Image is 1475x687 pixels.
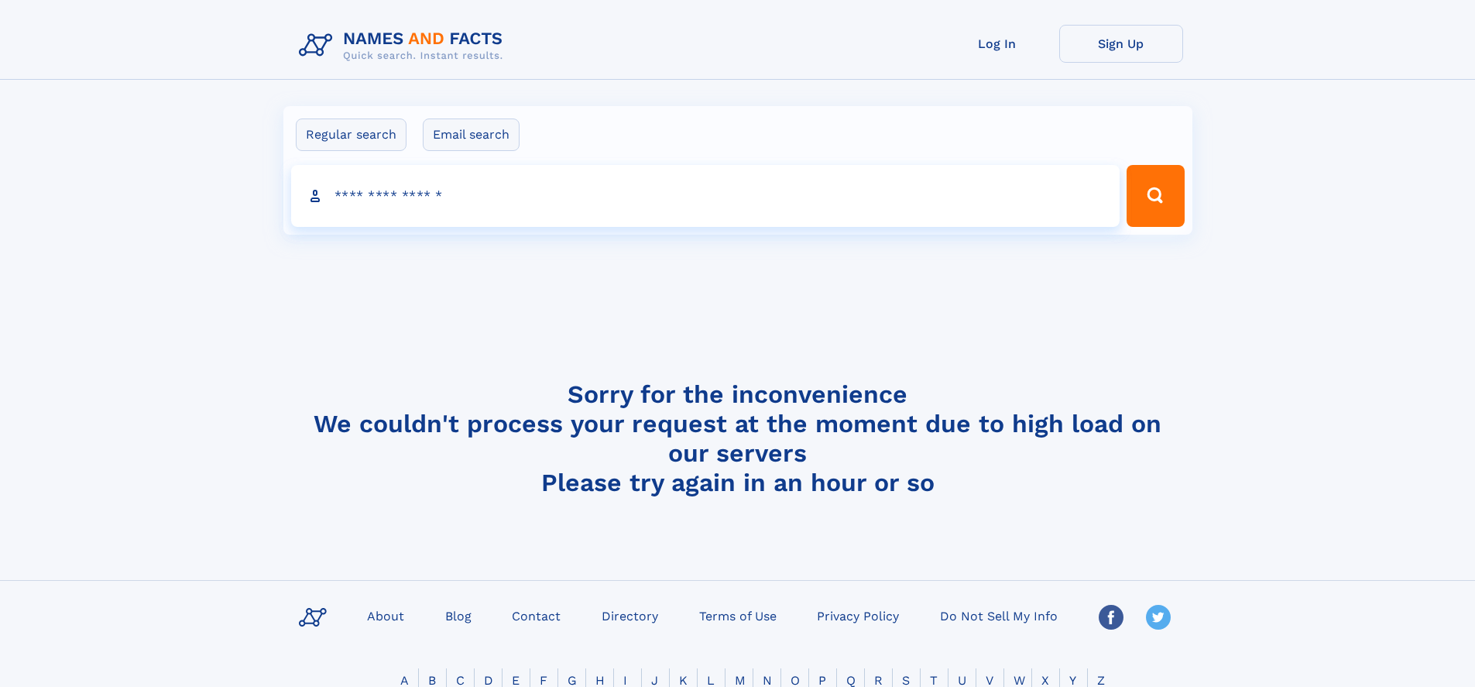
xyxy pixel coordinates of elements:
a: Sign Up [1059,25,1183,63]
a: Contact [506,604,567,627]
label: Regular search [296,119,406,151]
a: Directory [595,604,664,627]
img: Twitter [1146,605,1171,630]
h4: Sorry for the inconvenience We couldn't process your request at the moment due to high load on ou... [293,380,1183,497]
a: About [361,604,410,627]
img: Logo Names and Facts [293,25,516,67]
a: Blog [439,604,478,627]
input: search input [291,165,1120,227]
button: Search Button [1127,165,1184,227]
a: Log In [935,25,1059,63]
a: Terms of Use [693,604,783,627]
img: Facebook [1099,605,1123,630]
a: Privacy Policy [811,604,905,627]
label: Email search [423,119,520,151]
a: Do Not Sell My Info [934,604,1064,627]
